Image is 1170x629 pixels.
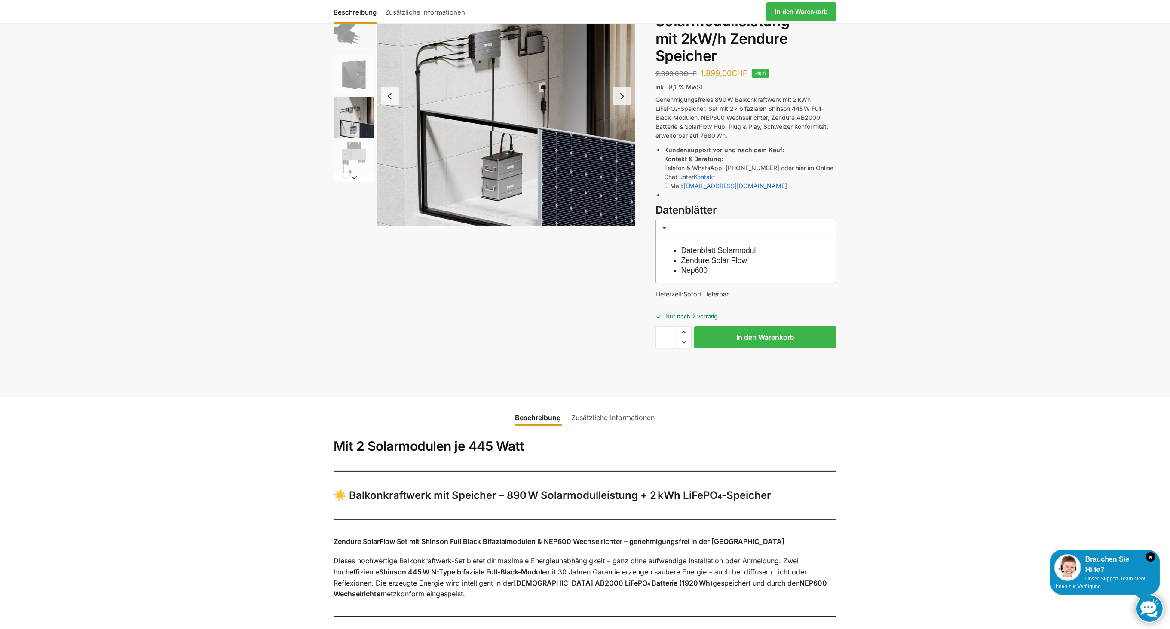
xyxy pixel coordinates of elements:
[694,326,836,348] button: In den Warenkorb
[694,173,715,180] a: Kontakt
[334,11,374,52] img: Anschlusskabel-3meter_schweizer-stecker
[655,290,729,298] span: Lieferzeit:
[677,327,691,338] span: Increase quantity
[655,70,697,78] bdi: 2.099,00
[681,256,747,265] a: Zendure Solar Flow
[334,1,381,22] a: Beschreibung
[681,266,708,275] a: Nep600
[331,139,374,182] li: 5 / 5
[334,97,374,138] img: Zendure-solar-flow-Batteriespeicher für Balkonkraftwerke
[655,83,704,91] span: inkl. 8,1 % MwSt.
[664,146,784,153] strong: Kundensupport vor und nach dem Kauf:
[681,246,756,255] a: Datenblatt Solarmodul
[752,69,770,78] span: -10%
[331,96,374,139] li: 4 / 5
[510,407,567,428] a: Beschreibung
[655,95,836,140] p: Genehmigungsfreies 890 W Balkonkraftwerk mit 2 kWh LiFePO₄-Speicher. Set mit 2× bifazialen Shinso...
[381,87,399,105] button: Previous slide
[331,10,374,53] li: 2 / 5
[677,337,691,348] span: Reduce quantity
[654,354,838,378] iframe: Sicherer Rahmen für schnelle Bezahlvorgänge
[334,140,374,181] img: nep-microwechselrichter-600w
[1054,554,1081,581] img: Customer service
[1146,552,1155,562] i: Schließen
[664,145,836,190] li: Telefon & WhatsApp: [PHONE_NUMBER] oder hier im Online Chat unter E-Mail:
[683,70,697,78] span: CHF
[655,203,836,218] h3: Datenblätter
[514,579,713,587] strong: [DEMOGRAPHIC_DATA] AB2000 LiFePO₄ Batterie (1920 Wh)
[334,556,836,599] p: Dieses hochwertige Balkonkraftwerk-Set bietet dir maximale Energieunabhängigkeit – ganz ohne aufw...
[655,326,677,348] input: Produktmenge
[1054,554,1155,575] div: Brauchen Sie Hilfe?
[381,1,469,22] a: Zusätzliche Informationen
[732,69,747,78] span: CHF
[766,2,836,21] a: In den Warenkorb
[1054,576,1145,589] span: Unser Support-Team steht Ihnen zur Verfügung
[331,53,374,96] li: 3 / 5
[683,182,787,189] a: [EMAIL_ADDRESS][DOMAIN_NAME]
[664,155,723,162] strong: Kontakt & Beratung:
[334,488,836,503] h3: ☀️ Balkonkraftwerk mit Speicher – 890 W Solarmodulleistung + 2 kWh LiFePO₄-Speicher
[379,568,546,576] strong: Shinson 445 W N-Type bifaziale Full-Black-Module
[334,438,836,455] h2: Mit 2 Solarmodulen je 445 Watt
[613,87,631,105] button: Next slide
[567,407,660,428] a: Zusätzliche Informationen
[683,290,729,298] span: Sofort Lieferbar
[334,173,374,182] button: Next slide
[701,69,747,78] bdi: 1.899,00
[334,54,374,95] img: Maysun
[655,306,836,321] p: Nur noch 2 vorrätig
[334,537,784,546] strong: Zendure SolarFlow Set mit Shinson Full Black Bifazialmodulen & NEP600 Wechselrichter – genehmigun...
